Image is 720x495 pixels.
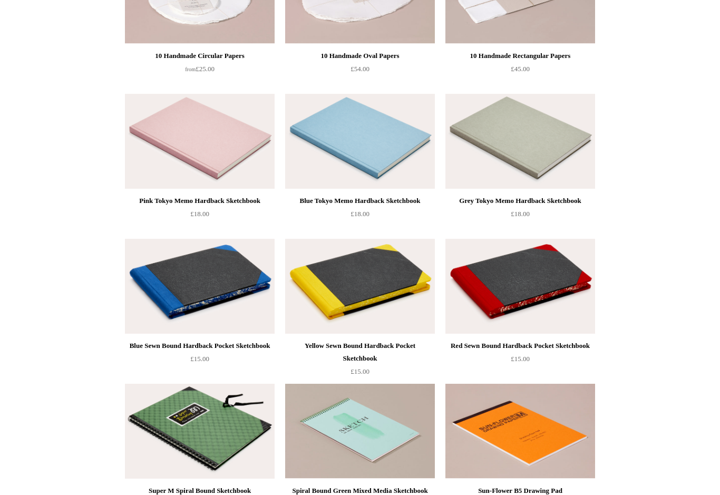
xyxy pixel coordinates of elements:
[285,94,435,189] a: Blue Tokyo Memo Hardback Sketchbook Blue Tokyo Memo Hardback Sketchbook
[190,355,209,363] span: £15.00
[125,384,275,479] img: Super M Spiral Bound Sketchbook
[351,65,369,73] span: £54.00
[448,195,592,207] div: Grey Tokyo Memo Hardback Sketchbook
[128,195,272,207] div: Pink Tokyo Memo Hardback Sketchbook
[185,66,196,72] span: from
[445,50,595,93] a: 10 Handmade Rectangular Papers £45.00
[125,50,275,93] a: 10 Handmade Circular Papers from£25.00
[445,384,595,479] img: Sun-Flower B5 Drawing Pad
[185,65,215,73] span: £25.00
[285,239,435,334] a: Yellow Sewn Bound Hardback Pocket Sketchbook Yellow Sewn Bound Hardback Pocket Sketchbook
[445,239,595,334] img: Red Sewn Bound Hardback Pocket Sketchbook
[125,94,275,189] img: Pink Tokyo Memo Hardback Sketchbook
[285,384,435,479] img: Spiral Bound Green Mixed Media Sketchbook
[285,339,435,383] a: Yellow Sewn Bound Hardback Pocket Sketchbook £15.00
[125,94,275,189] a: Pink Tokyo Memo Hardback Sketchbook Pink Tokyo Memo Hardback Sketchbook
[285,239,435,334] img: Yellow Sewn Bound Hardback Pocket Sketchbook
[445,384,595,479] a: Sun-Flower B5 Drawing Pad Sun-Flower B5 Drawing Pad
[128,339,272,352] div: Blue Sewn Bound Hardback Pocket Sketchbook
[125,339,275,383] a: Blue Sewn Bound Hardback Pocket Sketchbook £15.00
[351,210,369,218] span: £18.00
[445,239,595,334] a: Red Sewn Bound Hardback Pocket Sketchbook Red Sewn Bound Hardback Pocket Sketchbook
[445,94,595,189] img: Grey Tokyo Memo Hardback Sketchbook
[445,339,595,383] a: Red Sewn Bound Hardback Pocket Sketchbook £15.00
[125,239,275,334] img: Blue Sewn Bound Hardback Pocket Sketchbook
[288,195,432,207] div: Blue Tokyo Memo Hardback Sketchbook
[445,94,595,189] a: Grey Tokyo Memo Hardback Sketchbook Grey Tokyo Memo Hardback Sketchbook
[125,384,275,479] a: Super M Spiral Bound Sketchbook Super M Spiral Bound Sketchbook
[128,50,272,62] div: 10 Handmade Circular Papers
[285,94,435,189] img: Blue Tokyo Memo Hardback Sketchbook
[190,210,209,218] span: £18.00
[351,367,369,375] span: £15.00
[285,50,435,93] a: 10 Handmade Oval Papers £54.00
[448,50,592,62] div: 10 Handmade Rectangular Papers
[288,339,432,365] div: Yellow Sewn Bound Hardback Pocket Sketchbook
[511,65,530,73] span: £45.00
[285,195,435,238] a: Blue Tokyo Memo Hardback Sketchbook £18.00
[448,339,592,352] div: Red Sewn Bound Hardback Pocket Sketchbook
[125,239,275,334] a: Blue Sewn Bound Hardback Pocket Sketchbook Blue Sewn Bound Hardback Pocket Sketchbook
[511,210,530,218] span: £18.00
[511,355,530,363] span: £15.00
[288,50,432,62] div: 10 Handmade Oval Papers
[445,195,595,238] a: Grey Tokyo Memo Hardback Sketchbook £18.00
[125,195,275,238] a: Pink Tokyo Memo Hardback Sketchbook £18.00
[285,384,435,479] a: Spiral Bound Green Mixed Media Sketchbook Spiral Bound Green Mixed Media Sketchbook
